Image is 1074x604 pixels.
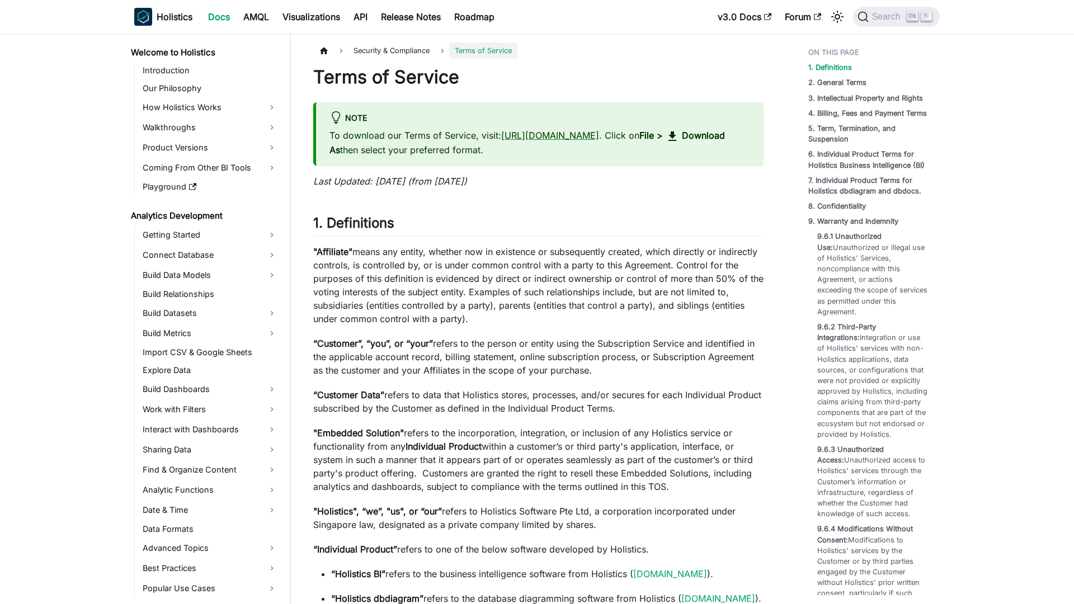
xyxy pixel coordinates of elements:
[329,129,750,157] p: To download our Terms of Service, visit: . Click on then select your preferred format.
[501,130,599,141] a: [URL][DOMAIN_NAME]
[313,215,394,231] strong: 1. Definitions
[808,77,866,88] a: 2. General Terms
[808,124,896,143] strong: 5. Term, Termination, and Suspension
[348,43,435,59] span: Security & Compliance
[329,111,750,126] div: Note
[808,149,933,170] a: 6. Individual Product Terms for Holistics Business Intelligence (BI)
[139,441,281,459] a: Sharing Data
[139,246,281,264] a: Connect Database
[828,8,846,26] button: Switch between dark and light mode (currently light mode)
[406,441,482,452] strong: Individual Product
[808,175,933,196] a: 7. Individual Product Terms for Holistics dbdiagram and dbdocs.
[639,130,663,141] strong: File >
[921,11,932,21] kbd: K
[817,323,876,342] strong: 9.6.2 Third-Party Integrations:
[123,34,291,604] nav: Docs sidebar
[139,521,281,537] a: Data Formats
[139,63,281,78] a: Introduction
[157,10,192,23] b: Holistics
[237,8,276,26] a: AMQL
[139,98,281,116] a: How Holistics Works
[331,567,764,581] p: refers to the business intelligence software from Holistics ( ).
[329,130,725,155] strong: Download As
[778,8,828,26] a: Forum
[808,216,898,226] a: 9. Warranty and Indemnity
[711,8,778,26] a: v3.0 Docs
[633,568,707,579] a: [DOMAIN_NAME]
[139,421,281,438] a: Interact with Dashboards
[139,539,281,557] a: Advanced Topics
[808,108,927,119] a: 4. Billing, Fees and Payment Terms
[817,232,882,251] strong: 9.6.1 Unauthorized Use:
[139,266,281,284] a: Build Data Models
[313,176,467,187] em: Last Updated: [DATE] (from [DATE])
[808,62,852,73] a: 1. Definitions
[817,444,929,519] a: 9.6.3 Unauthorized Access:Unauthorized access to Holistics' services through the Customer’s infor...
[313,542,764,556] p: refers to one of the below software developed by Holistics.
[313,246,352,257] strong: "Affiliate"
[128,45,281,60] a: Welcome to Holistics
[331,568,385,579] strong: “Holistics BI”
[347,8,374,26] a: API
[139,179,281,195] a: Playground
[808,217,898,225] strong: 9. Warranty and Indemnity
[313,389,384,400] strong: “Customer Data”
[313,43,335,59] a: Home page
[817,445,884,464] strong: 9.6.3 Unauthorized Access:
[313,544,397,555] strong: “Individual Product”
[139,461,281,479] a: Find & Organize Content
[139,139,281,157] a: Product Versions
[139,286,281,302] a: Build Relationships
[201,8,237,26] a: Docs
[139,345,281,360] a: Import CSV & Google Sheets
[139,159,281,177] a: Coming From Other BI Tools
[313,426,764,493] p: refers to the incorporation, integration, or inclusion of any Holistics service or functionality ...
[313,338,433,349] strong: “Customer”, “you”, or “your”
[139,362,281,378] a: Explore Data
[374,8,447,26] a: Release Notes
[808,123,933,144] a: 5. Term, Termination, and Suspension
[134,8,152,26] img: Holistics
[139,380,281,398] a: Build Dashboards
[817,231,929,317] a: 9.6.1 Unauthorized Use:Unauthorized or illegal use of Holistics' Services, noncompliance with thi...
[276,8,347,26] a: Visualizations
[134,8,192,26] a: HolisticsHolistics
[139,579,281,597] a: Popular Use Cases
[666,130,679,143] span: download
[313,506,442,517] strong: "Holistics", “we”, "us", or “our”
[853,7,940,27] button: Search (Ctrl+K)
[313,504,764,531] p: refers to Holistics Software Pte Ltd, a corporation incorporated under Singapore law, designated ...
[139,559,281,577] a: Best Practices
[808,202,866,210] strong: 8. Confidentiality
[313,427,404,438] strong: "Embedded Solution"
[817,322,929,440] a: 9.6.2 Third-Party Integrations:Integration or use of Holistics' services with non-Holistics appli...
[139,304,281,322] a: Build Datasets
[808,63,852,72] strong: 1. Definitions
[808,201,866,211] a: 8. Confidentiality
[313,66,764,88] h1: Terms of Service
[139,81,281,96] a: Our Philosophy
[313,388,764,415] p: refers to data that Holistics stores, processes, and/or secures for each Individual Product subsc...
[447,8,501,26] a: Roadmap
[869,12,907,22] span: Search
[139,481,281,499] a: Analytic Functions
[313,337,764,377] p: refers to the person or entity using the Subscription Service and identified in the applicable ac...
[808,94,923,102] strong: 3. Intellectual Property and Rights
[313,43,764,59] nav: Breadcrumbs
[139,501,281,519] a: Date & Time
[139,119,281,136] a: Walkthroughs
[139,324,281,342] a: Build Metrics
[681,593,755,604] a: [DOMAIN_NAME]
[128,208,281,224] a: Analytics Development
[817,525,913,544] strong: 9.6.4 Modifications Without Consent:
[139,226,281,244] a: Getting Started
[331,593,423,604] strong: “Holistics dbdiagram”
[808,150,925,169] strong: 6. Individual Product Terms for Holistics Business Intelligence (BI)
[139,400,281,418] a: Work with Filters
[449,43,517,59] span: Terms of Service
[808,78,866,87] strong: 2. General Terms
[808,93,923,103] a: 3. Intellectual Property and Rights
[808,109,927,117] strong: 4. Billing, Fees and Payment Terms
[808,176,921,195] strong: 7. Individual Product Terms for Holistics dbdiagram and dbdocs.
[313,245,764,325] p: means any entity, whether now in existence or subsequently created, which directly or indirectly ...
